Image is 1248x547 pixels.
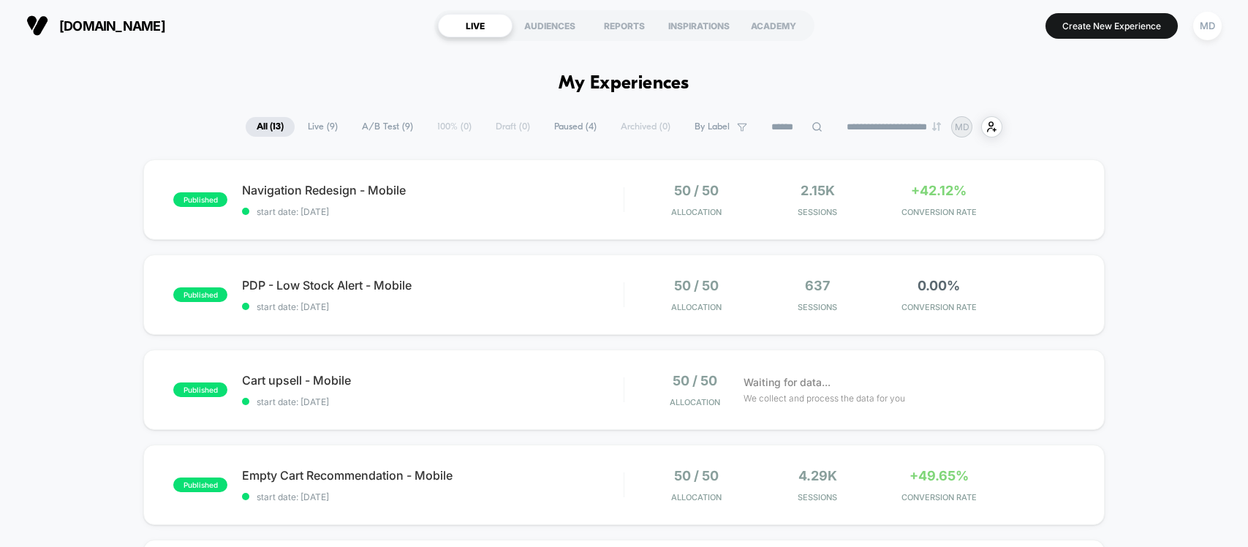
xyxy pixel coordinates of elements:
span: All ( 13 ) [246,117,295,137]
span: Navigation Redesign - Mobile [242,183,623,197]
span: 2.15k [801,183,835,198]
span: Sessions [760,492,874,502]
span: Allocation [671,302,722,312]
span: start date: [DATE] [242,491,623,502]
span: published [173,382,227,397]
span: start date: [DATE] [242,396,623,407]
span: Allocation [671,492,722,502]
h1: My Experiences [559,73,689,94]
span: By Label [695,121,730,132]
div: REPORTS [587,14,662,37]
span: Empty Cart Recommendation - Mobile [242,468,623,483]
span: We collect and process the data for you [744,391,905,405]
span: 50 / 50 [674,468,719,483]
span: CONVERSION RATE [882,492,996,502]
span: +49.65% [909,468,969,483]
span: A/B Test ( 9 ) [351,117,424,137]
span: published [173,287,227,302]
span: Allocation [671,207,722,217]
span: published [173,192,227,207]
span: 637 [805,278,830,293]
button: [DOMAIN_NAME] [22,14,170,37]
span: Live ( 9 ) [297,117,349,137]
span: 4.29k [798,468,837,483]
span: start date: [DATE] [242,206,623,217]
span: 50 / 50 [674,183,719,198]
span: CONVERSION RATE [882,302,996,312]
div: ACADEMY [736,14,811,37]
button: MD [1189,11,1226,41]
span: Sessions [760,207,874,217]
span: 50 / 50 [673,373,717,388]
div: LIVE [438,14,513,37]
span: Sessions [760,302,874,312]
span: CONVERSION RATE [882,207,996,217]
span: Cart upsell - Mobile [242,373,623,388]
span: PDP - Low Stock Alert - Mobile [242,278,623,293]
span: published [173,478,227,492]
div: AUDIENCES [513,14,587,37]
span: +42.12% [911,183,967,198]
p: MD [955,121,969,132]
span: Paused ( 4 ) [543,117,608,137]
span: Waiting for data... [744,374,831,391]
div: INSPIRATIONS [662,14,736,37]
img: end [932,122,941,131]
img: Visually logo [26,15,48,37]
span: 0.00% [918,278,960,293]
span: Allocation [670,397,720,407]
span: [DOMAIN_NAME] [59,18,165,34]
div: MD [1193,12,1222,40]
span: start date: [DATE] [242,301,623,312]
span: 50 / 50 [674,278,719,293]
button: Create New Experience [1045,13,1178,39]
